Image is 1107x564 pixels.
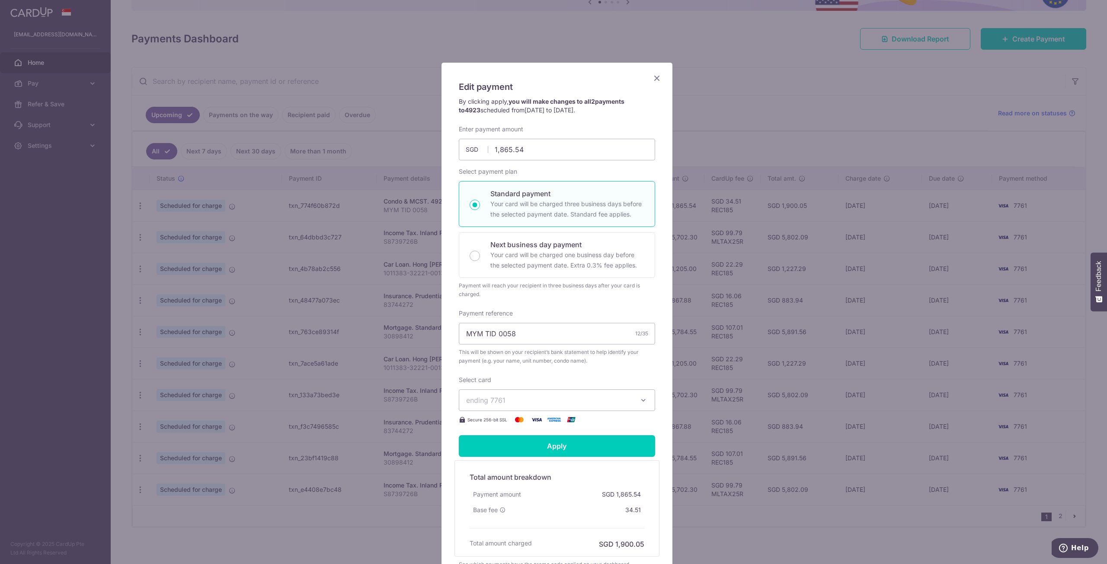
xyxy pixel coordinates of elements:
[490,239,644,250] p: Next business day payment
[459,348,655,365] span: This will be shown on your recipient’s bank statement to help identify your payment (e.g. your na...
[490,199,644,220] p: Your card will be charged three business days before the selected payment date. Standard fee appl...
[459,435,655,457] input: Apply
[591,98,595,105] span: 2
[470,487,525,502] div: Payment amount
[459,139,655,160] input: 0.00
[459,376,491,384] label: Select card
[459,281,655,299] div: Payment will reach your recipient in three business days after your card is charged.
[459,389,655,411] button: ending 7761
[466,396,506,405] span: ending 7761
[563,414,580,425] img: UnionPay
[511,414,528,425] img: Mastercard
[599,539,644,549] h6: SGD 1,900.05
[622,502,644,518] div: 34.51
[490,188,644,199] p: Standard payment
[459,167,517,176] label: Select payment plan
[635,329,648,338] div: 12/35
[1095,261,1103,291] span: Feedback
[1091,252,1107,311] button: Feedback - Show survey
[470,472,644,482] h5: Total amount breakdown
[473,506,498,514] span: Base fee
[598,487,644,502] div: SGD 1,865.54
[545,414,563,425] img: American Express
[467,416,507,423] span: Secure 256-bit SSL
[459,80,655,94] h5: Edit payment
[459,98,624,114] strong: you will make changes to all payments to
[490,250,644,271] p: Your card will be charged one business day before the selected payment date. Extra 0.3% fee applies.
[652,73,662,83] button: Close
[466,145,488,154] span: SGD
[459,309,513,318] label: Payment reference
[1052,538,1098,560] iframe: Opens a widget where you can find more information
[528,414,545,425] img: Visa
[465,106,480,114] span: 4923
[459,125,523,134] label: Enter payment amount
[470,539,532,548] h6: Total amount charged
[459,97,655,115] p: By clicking apply, scheduled from .
[525,106,573,114] span: [DATE] to [DATE]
